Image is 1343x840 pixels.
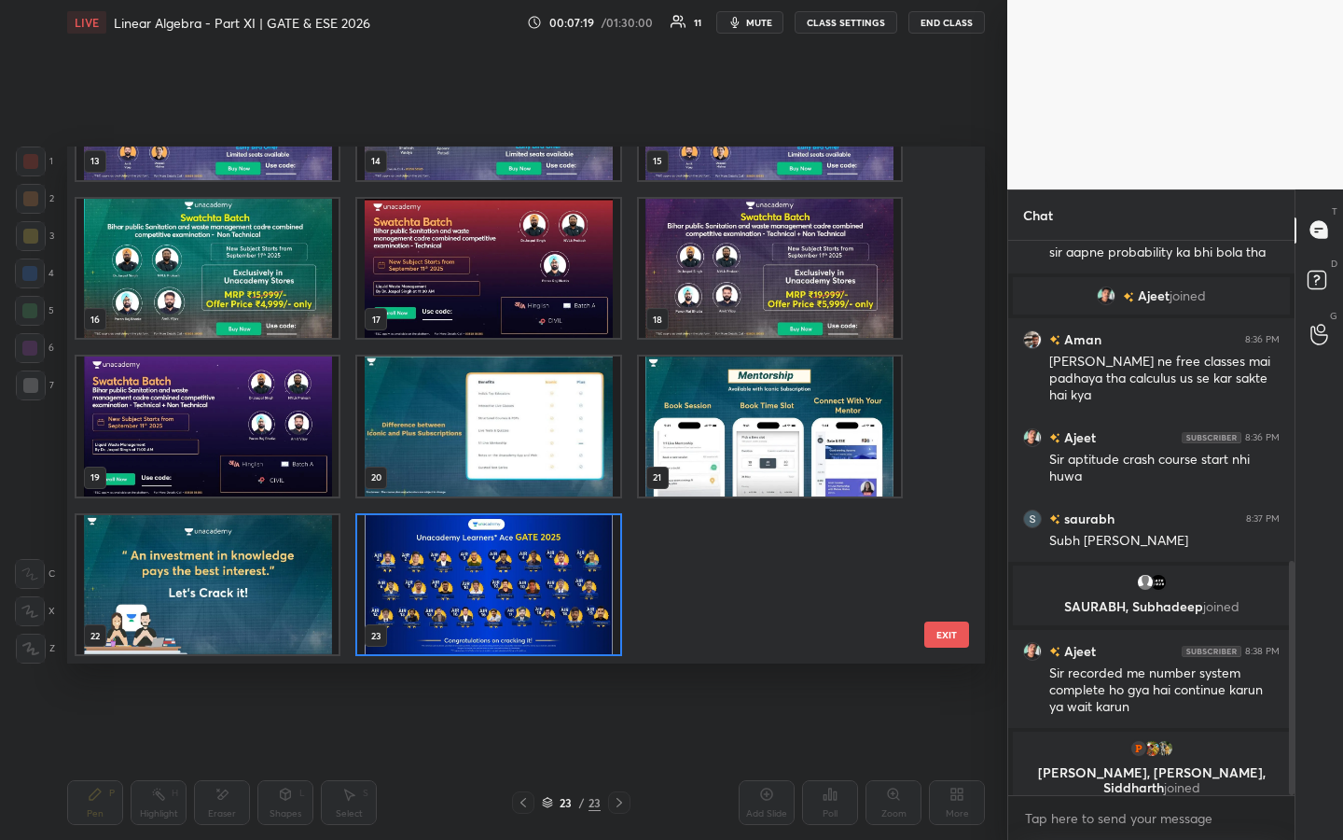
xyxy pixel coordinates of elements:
img: 4P8fHbbgJtejmAAAAAElFTkSuQmCC [1182,431,1241,442]
button: End Class [908,11,985,34]
img: a3835f3d8dfe4b5fba488938b0f527b7.jpg [1023,427,1042,446]
div: 23 [557,797,575,808]
img: 17597630080L6F92.pdf [76,357,339,497]
div: 8:37 PM [1246,512,1280,524]
img: 17597630080L6F92.pdf [357,515,619,655]
div: / [579,797,585,808]
img: fe40677971d0425f9092e5a3770e77f8.52785120_3 [1023,509,1042,527]
button: mute [716,11,783,34]
img: 17597630080L6F92.pdf [357,199,619,339]
h4: Linear Algebra - Part XI | GATE & ESE 2026 [114,14,370,32]
h6: Aman [1060,329,1101,349]
div: LIVE [67,11,106,34]
div: 1 [16,147,53,176]
div: sir aapne probability ka bhi bola tha [1049,244,1280,262]
p: T [1332,204,1337,218]
span: mute [746,16,772,29]
p: [PERSON_NAME], [PERSON_NAME], Siddharth [1024,765,1279,795]
div: 23 [588,794,601,811]
p: Chat [1008,190,1068,240]
img: f7242c432ac34f5392b76235090f3c52.jpg [1149,573,1168,592]
div: 11 [694,18,701,27]
span: Ajeet [1138,288,1170,303]
img: 4P8fHbbgJtejmAAAAAElFTkSuQmCC [1182,645,1241,656]
div: 8:38 PM [1245,645,1280,656]
img: 17597630080L6F92.pdf [76,515,339,655]
p: D [1331,257,1337,271]
h6: saurabh [1060,509,1115,528]
img: default.png [1136,573,1155,592]
h6: Ajeet [1060,641,1096,661]
img: a7fc0ef2eead48b8887a7ff82fc50e73.png [1129,739,1148,758]
img: a3835f3d8dfe4b5fba488938b0f527b7.jpg [1097,287,1115,305]
div: 2 [16,184,54,214]
img: 17597630080L6F92.pdf [357,357,619,497]
button: CLASS SETTINGS [795,11,897,34]
span: joined [1170,288,1206,303]
img: 17597630080L6F92.pdf [639,357,901,497]
div: Sir aptitude crash course start nhi huwa [1049,451,1280,486]
img: 513f182843df46b28d651cd1bc6e0f5f.15776785_3 [1023,329,1042,348]
div: Subh [PERSON_NAME] [1049,532,1280,551]
img: no-rating-badge.077c3623.svg [1049,514,1060,525]
div: grid [67,147,952,664]
div: 5 [15,296,54,326]
p: G [1330,309,1337,323]
img: no-rating-badge.077c3623.svg [1049,433,1060,443]
h6: Ajeet [1060,427,1096,447]
div: 8:36 PM [1245,431,1280,442]
div: grid [1008,241,1295,796]
div: 4 [15,259,54,288]
div: X [15,596,55,626]
div: 6 [15,333,54,363]
img: 17597630080L6F92.pdf [639,199,901,339]
img: a3835f3d8dfe4b5fba488938b0f527b7.jpg [1023,641,1042,660]
img: no-rating-badge.077c3623.svg [1123,291,1134,301]
span: joined [1203,597,1239,615]
div: 3 [16,221,54,251]
img: no-rating-badge.077c3623.svg [1049,335,1060,345]
p: SAURABH, Subhadeep [1024,599,1279,614]
div: Sir recorded me number system complete ho gya hai continue karun ya wait karun [1049,665,1280,717]
div: C [15,559,55,589]
img: no-rating-badge.077c3623.svg [1049,647,1060,657]
div: Z [16,634,55,664]
img: e9c240ff75274104827f226b681b4d65.94873631_3 [1142,739,1161,758]
span: joined [1164,778,1200,796]
div: 7 [16,371,54,400]
div: [PERSON_NAME] ne free classes mai padhaya tha calculus us se kar sakte hai kya [1049,353,1280,405]
button: EXIT [924,622,969,648]
img: b78dc7b37f444267b5b8a86cc4606573.19321846_3 [1156,739,1174,758]
div: 8:36 PM [1245,333,1280,344]
img: 17597630080L6F92.pdf [76,199,339,339]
